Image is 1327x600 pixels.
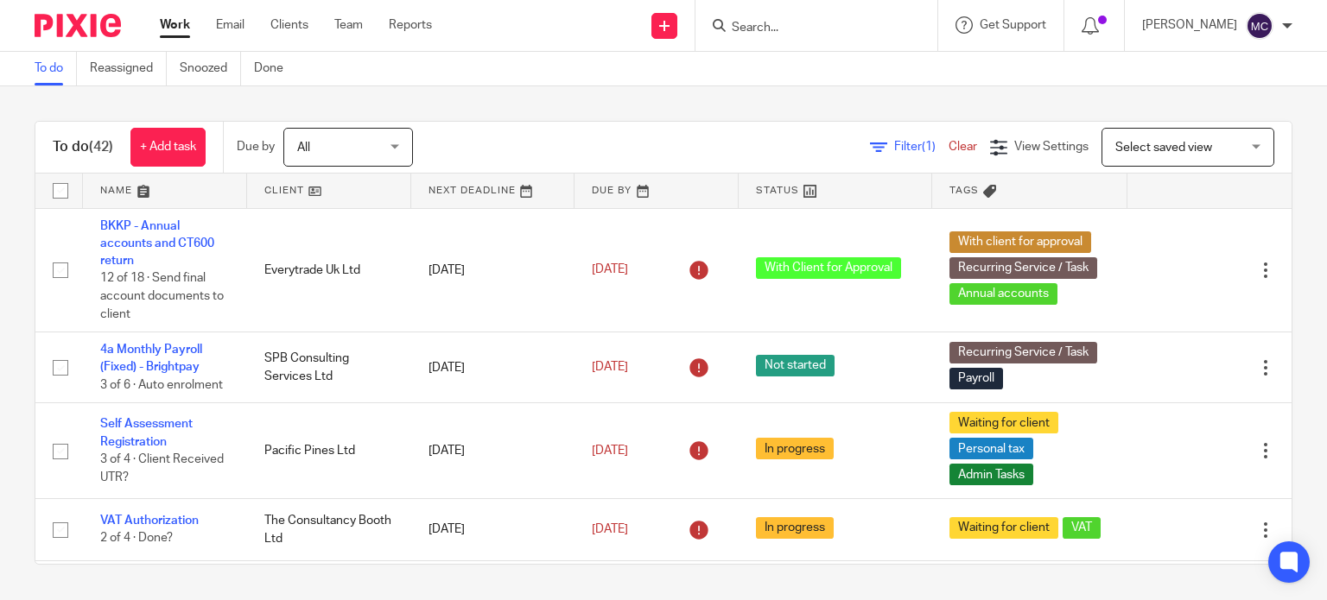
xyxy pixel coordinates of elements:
td: [DATE] [411,403,575,499]
td: The Consultancy Booth Ltd [247,499,411,560]
span: Annual accounts [949,283,1057,305]
a: Work [160,16,190,34]
a: BKKP - Annual accounts and CT600 return [100,220,214,268]
a: Email [216,16,244,34]
span: Payroll [949,368,1003,389]
a: Team [334,16,363,34]
a: Snoozed [180,52,241,85]
span: [DATE] [592,523,628,535]
span: Select saved view [1115,142,1212,154]
a: Clear [949,141,977,153]
p: Due by [237,138,275,155]
span: Admin Tasks [949,464,1033,485]
span: Waiting for client [949,412,1058,433]
a: Self Assessment Registration [100,418,193,447]
a: Clients [270,16,308,34]
td: Pacific Pines Ltd [247,403,411,499]
span: VAT [1063,517,1101,539]
span: With client for approval [949,231,1091,253]
span: 3 of 6 · Auto enrolment [100,379,223,391]
td: [DATE] [411,208,575,332]
span: Get Support [980,19,1046,31]
span: 3 of 4 · Client Received UTR? [100,453,224,483]
span: (42) [89,140,113,154]
span: With Client for Approval [756,257,901,279]
a: Done [254,52,296,85]
a: + Add task [130,128,206,167]
p: [PERSON_NAME] [1142,16,1237,34]
span: 12 of 18 · Send final account documents to client [100,273,224,320]
span: [DATE] [592,445,628,457]
span: In progress [756,517,834,539]
span: All [297,142,310,154]
a: Reports [389,16,432,34]
span: Not started [756,355,835,376]
input: Search [730,21,886,36]
img: Pixie [35,14,121,37]
span: [DATE] [592,362,628,374]
span: Recurring Service / Task [949,257,1097,279]
span: Recurring Service / Task [949,342,1097,363]
span: In progress [756,438,834,459]
img: svg%3E [1246,12,1273,40]
span: Personal tax [949,438,1033,459]
a: 4a Monthly Payroll (Fixed) - Brightpay [100,344,202,373]
td: SPB Consulting Services Ltd [247,332,411,403]
td: [DATE] [411,332,575,403]
a: Reassigned [90,52,167,85]
a: VAT Authorization [100,515,199,527]
span: Filter [894,141,949,153]
td: [DATE] [411,499,575,560]
a: To do [35,52,77,85]
span: Waiting for client [949,517,1058,539]
span: View Settings [1014,141,1089,153]
span: 2 of 4 · Done? [100,533,173,545]
span: Tags [949,186,979,195]
span: (1) [922,141,936,153]
span: [DATE] [592,264,628,276]
td: Everytrade Uk Ltd [247,208,411,332]
h1: To do [53,138,113,156]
